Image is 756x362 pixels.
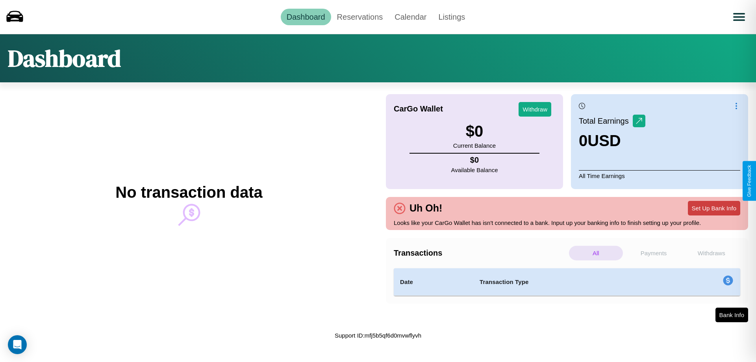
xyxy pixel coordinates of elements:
[684,246,738,260] p: Withdraws
[579,132,645,150] h3: 0 USD
[453,140,496,151] p: Current Balance
[335,330,421,341] p: Support ID: mfj5b5qf6d0mvwflyvh
[451,156,498,165] h4: $ 0
[688,201,740,215] button: Set Up Bank Info
[453,123,496,140] h3: $ 0
[451,165,498,175] p: Available Balance
[400,277,467,287] h4: Date
[8,335,27,354] div: Open Intercom Messenger
[519,102,551,117] button: Withdraw
[579,114,633,128] p: Total Earnings
[432,9,471,25] a: Listings
[569,246,623,260] p: All
[394,104,443,113] h4: CarGo Wallet
[728,6,750,28] button: Open menu
[389,9,432,25] a: Calendar
[480,277,658,287] h4: Transaction Type
[627,246,681,260] p: Payments
[579,170,740,181] p: All Time Earnings
[281,9,331,25] a: Dashboard
[394,268,740,296] table: simple table
[115,184,262,201] h2: No transaction data
[331,9,389,25] a: Reservations
[394,217,740,228] p: Looks like your CarGo Wallet has isn't connected to a bank. Input up your banking info to finish ...
[406,202,446,214] h4: Uh Oh!
[394,249,567,258] h4: Transactions
[715,308,748,322] button: Bank Info
[747,165,752,197] div: Give Feedback
[8,42,121,74] h1: Dashboard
